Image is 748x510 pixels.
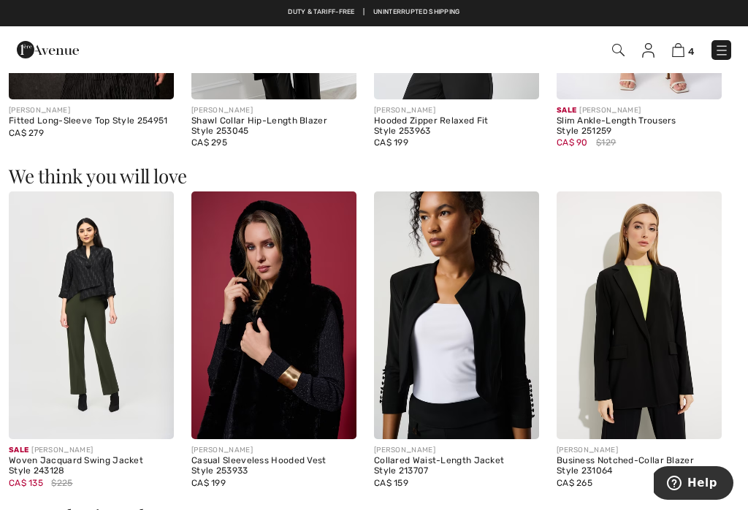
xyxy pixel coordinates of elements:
[557,105,722,116] div: [PERSON_NAME]
[191,191,356,439] img: Casual Sleeveless Hooded Vest Style 253933
[9,116,174,126] div: Fitted Long-Sleeve Top Style 254951
[714,43,729,58] img: Menu
[9,478,43,488] span: CA$ 135
[9,446,28,454] span: Sale
[374,137,408,148] span: CA$ 199
[374,445,539,456] div: [PERSON_NAME]
[374,478,408,488] span: CA$ 159
[9,456,174,476] div: Woven Jacquard Swing Jacket Style 243128
[374,105,539,116] div: [PERSON_NAME]
[596,136,616,149] span: $129
[51,476,72,490] span: $225
[9,191,174,439] img: Woven Jacquard Swing Jacket Style 243128
[9,105,174,116] div: [PERSON_NAME]
[557,137,588,148] span: CA$ 90
[557,445,722,456] div: [PERSON_NAME]
[642,43,654,58] img: My Info
[557,191,722,439] img: Business Notched-Collar Blazer Style 231064
[374,456,539,476] div: Collared Waist-Length Jacket Style 213707
[557,478,592,488] span: CA$ 265
[191,456,356,476] div: Casual Sleeveless Hooded Vest Style 253933
[374,116,539,137] div: Hooded Zipper Relaxed Fit Style 253963
[9,167,739,186] h3: We think you will love
[688,46,694,57] span: 4
[9,128,44,138] span: CA$ 279
[557,116,722,137] div: Slim Ankle-Length Trousers Style 251259
[612,44,625,56] img: Search
[17,42,79,56] a: 1ère Avenue
[557,456,722,476] div: Business Notched-Collar Blazer Style 231064
[672,41,694,58] a: 4
[191,445,356,456] div: [PERSON_NAME]
[654,466,733,503] iframe: Opens a widget where you can find more information
[191,116,356,137] div: Shawl Collar Hip-Length Blazer Style 253045
[557,106,576,115] span: Sale
[288,8,459,15] a: Duty & tariff-free | Uninterrupted shipping
[9,445,174,456] div: [PERSON_NAME]
[191,137,227,148] span: CA$ 295
[374,191,539,439] img: Collared Waist-Length Jacket Style 213707
[191,478,226,488] span: CA$ 199
[17,35,79,64] img: 1ère Avenue
[191,105,356,116] div: [PERSON_NAME]
[672,43,684,57] img: Shopping Bag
